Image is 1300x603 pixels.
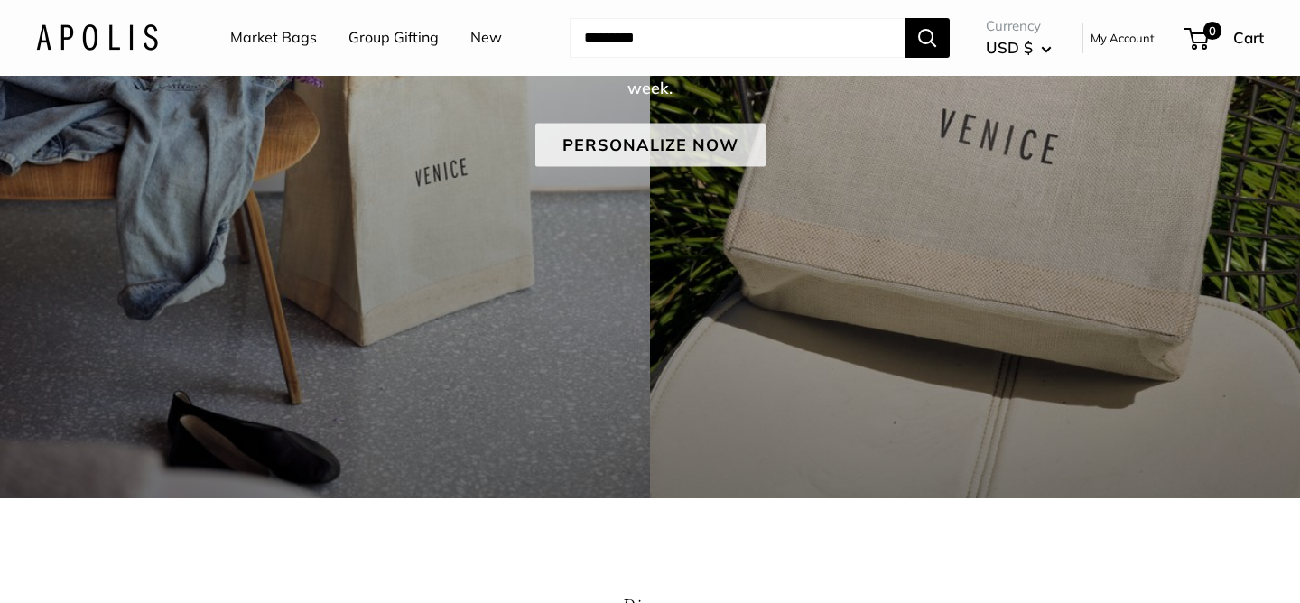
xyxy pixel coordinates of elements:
[470,24,502,51] a: New
[230,24,317,51] a: Market Bags
[348,24,439,51] a: Group Gifting
[986,14,1052,39] span: Currency
[905,18,950,58] button: Search
[535,123,766,166] a: Personalize Now
[1186,23,1264,52] a: 0 Cart
[986,33,1052,62] button: USD $
[1233,28,1264,47] span: Cart
[36,24,158,51] img: Apolis
[986,38,1033,57] span: USD $
[1091,27,1155,49] a: My Account
[570,18,905,58] input: Search...
[1203,22,1221,40] span: 0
